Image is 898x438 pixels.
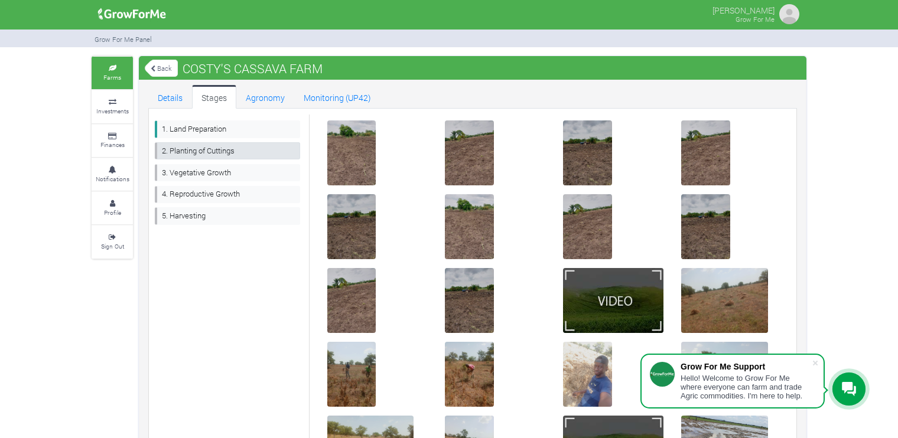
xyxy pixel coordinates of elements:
[155,186,300,203] a: 4. Reproductive Growth
[103,73,121,81] small: Farms
[95,35,152,44] small: Grow For Me Panel
[92,90,133,123] a: Investments
[96,175,129,183] small: Notifications
[155,142,300,159] a: 2. Planting of Cuttings
[294,85,380,109] a: Monitoring (UP42)
[192,85,236,109] a: Stages
[94,2,170,26] img: growforme image
[104,208,121,217] small: Profile
[736,15,775,24] small: Grow For Me
[155,164,300,181] a: 3. Vegetative Growth
[96,107,129,115] small: Investments
[92,158,133,191] a: Notifications
[100,140,125,149] small: Finances
[681,374,812,400] div: Hello! Welcome to Grow For Me where everyone can farm and trade Agric commodities. I'm here to help.
[236,85,294,109] a: Agronomy
[180,57,326,80] span: COSTY'S CASSAVA FARM
[101,242,124,250] small: Sign Out
[777,2,801,26] img: growforme image
[155,120,300,138] a: 1. Land Preparation
[92,57,133,89] a: Farms
[681,362,812,371] div: Grow For Me Support
[148,85,192,109] a: Details
[712,2,775,17] p: [PERSON_NAME]
[155,207,300,224] a: 5. Harvesting
[92,225,133,258] a: Sign Out
[92,192,133,224] a: Profile
[92,125,133,157] a: Finances
[145,58,178,78] a: Back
